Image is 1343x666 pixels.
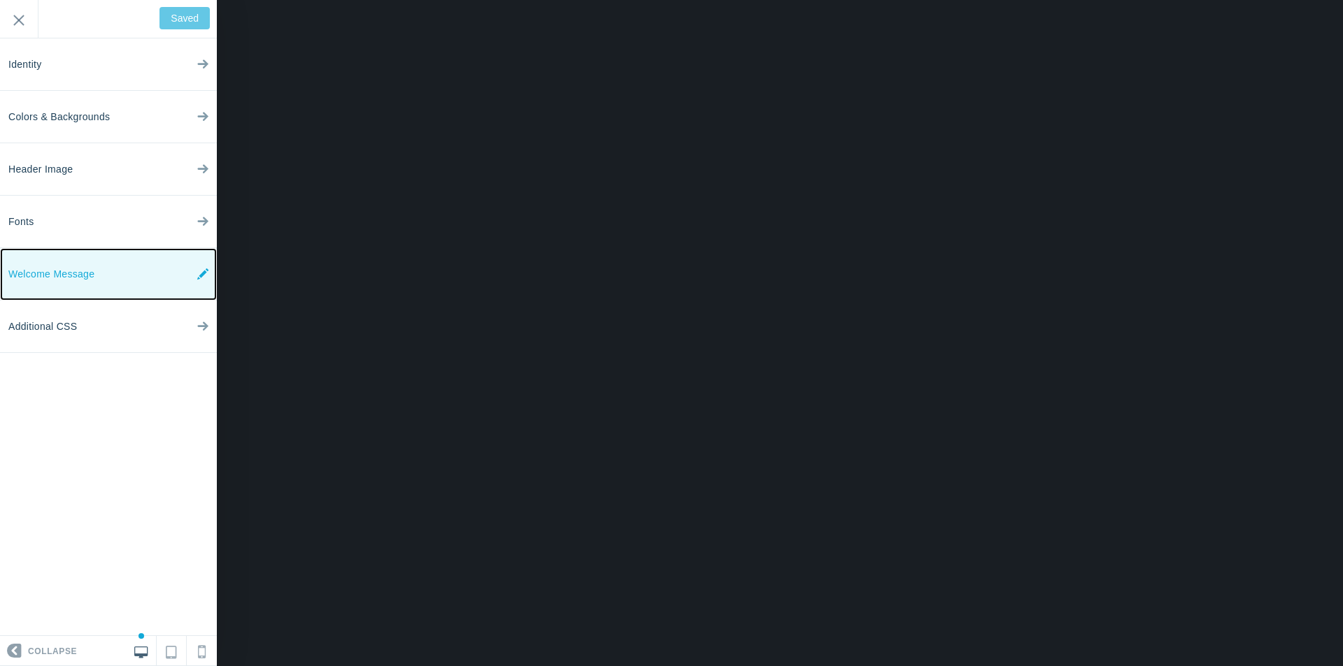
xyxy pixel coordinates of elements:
span: Collapse [28,637,77,666]
span: Colors & Backgrounds [8,91,110,143]
span: Welcome Message [8,248,94,301]
span: Additional CSS [8,301,77,353]
span: Fonts [8,196,34,248]
span: Header Image [8,143,73,196]
span: Identity [8,38,42,91]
